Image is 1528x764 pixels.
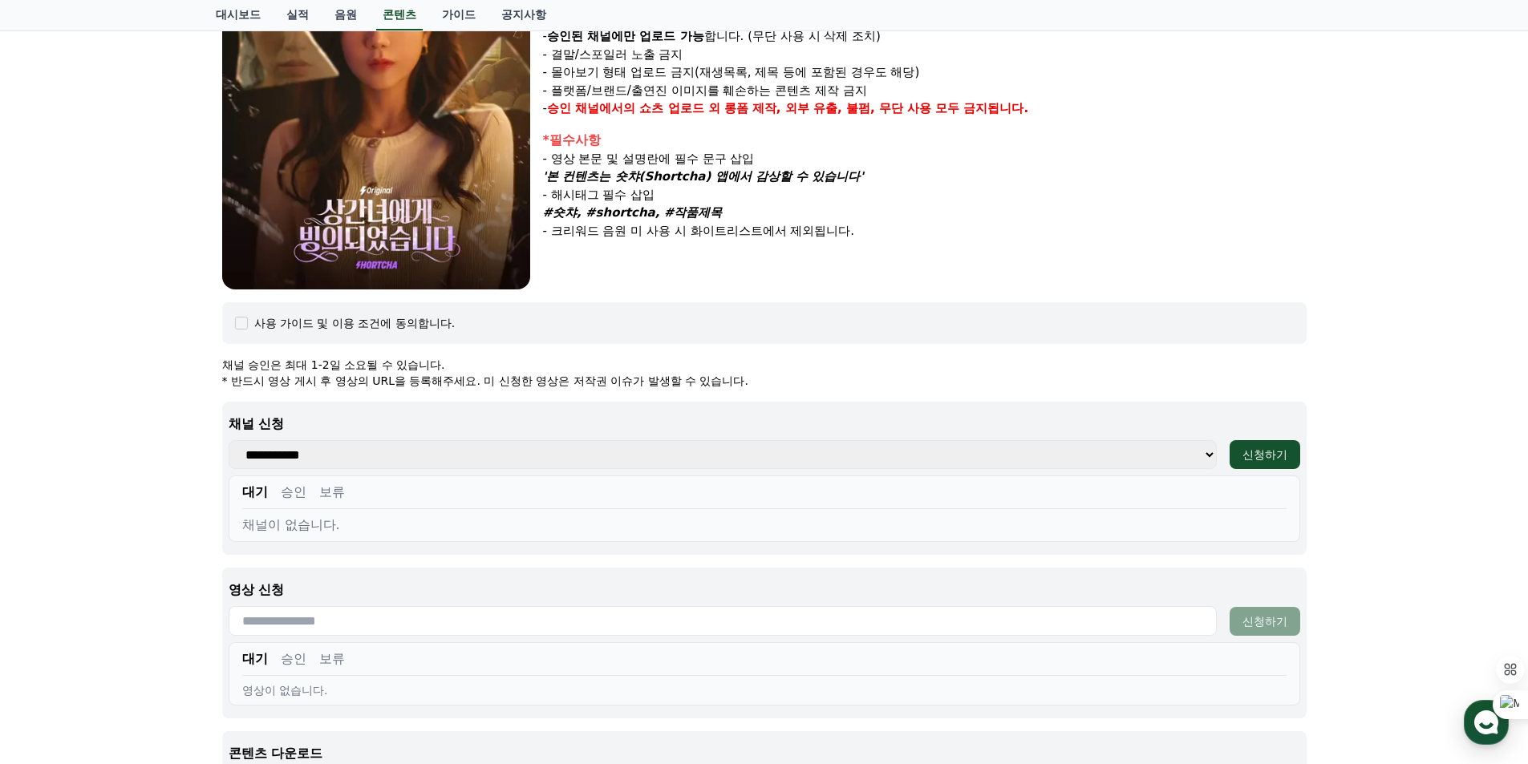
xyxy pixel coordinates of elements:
strong: 승인된 채널에만 업로드 가능 [547,29,704,43]
div: 사용 가이드 및 이용 조건에 동의합니다. [254,315,456,331]
em: #숏챠, #shortcha, #작품제목 [543,205,723,220]
p: * 반드시 영상 게시 후 영상의 URL을 등록해주세요. 미 신청한 영상은 저작권 이슈가 발생할 수 있습니다. [222,373,1307,389]
p: - [543,99,1307,118]
p: 영상 신청 [229,580,1300,600]
div: 신청하기 [1242,447,1287,463]
a: 대화 [106,508,207,548]
p: 콘텐츠 다운로드 [229,744,1300,763]
p: - 결말/스포일러 노출 금지 [543,46,1307,64]
span: 대화 [147,533,166,546]
span: 설정 [248,532,267,545]
p: - 해시태그 필수 삽입 [543,186,1307,204]
button: 대기 [242,649,268,669]
div: *필수사항 [543,131,1307,150]
button: 대기 [242,483,268,502]
p: - 플랫폼/브랜드/출연진 이미지를 훼손하는 콘텐츠 제작 금지 [543,82,1307,100]
button: 보류 [319,649,345,669]
button: 신청하기 [1230,440,1300,469]
div: 채널이 없습니다. [242,515,1287,535]
div: 신청하기 [1242,613,1287,629]
a: 설정 [207,508,308,548]
button: 승인 [281,649,306,669]
p: - 크리워드 음원 미 사용 시 화이트리스트에서 제외됩니다. [543,222,1307,241]
p: - 몰아보기 형태 업로드 금지(재생목록, 제목 등에 포함된 경우도 해당) [543,63,1307,82]
button: 신청하기 [1230,607,1300,636]
button: 보류 [319,483,345,502]
span: 홈 [51,532,60,545]
p: - 합니다. (무단 사용 시 삭제 조치) [543,27,1307,46]
strong: 롱폼 제작, 외부 유출, 불펌, 무단 사용 모두 금지됩니다. [724,101,1029,115]
p: - 영상 본문 및 설명란에 필수 문구 삽입 [543,150,1307,168]
a: 홈 [5,508,106,548]
div: 영상이 없습니다. [242,682,1287,698]
p: 채널 신청 [229,414,1300,434]
button: 승인 [281,483,306,502]
p: 채널 승인은 최대 1-2일 소요될 수 있습니다. [222,357,1307,373]
em: '본 컨텐츠는 숏챠(Shortcha) 앱에서 감상할 수 있습니다' [543,169,864,184]
strong: 승인 채널에서의 쇼츠 업로드 외 [547,101,720,115]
